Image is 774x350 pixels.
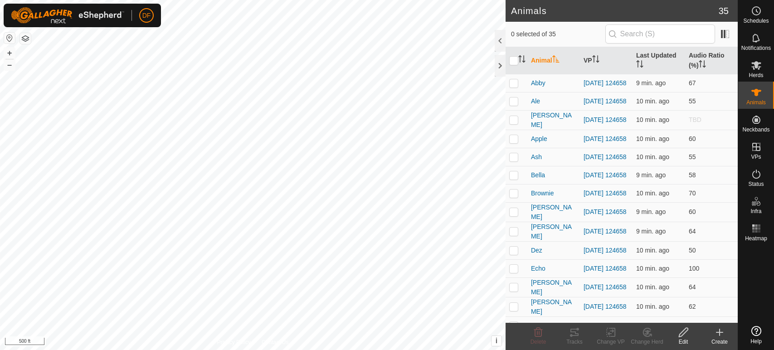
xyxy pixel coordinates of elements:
span: Sep 7, 2025, 3:03 PM [636,228,666,235]
a: [DATE] 124658 [584,135,627,142]
span: [PERSON_NAME] [531,203,576,222]
span: VPs [751,154,761,160]
span: Sep 7, 2025, 3:03 PM [636,135,669,142]
div: Change VP [593,338,629,346]
div: Edit [665,338,701,346]
a: [DATE] 124658 [584,322,627,329]
span: Sep 7, 2025, 3:03 PM [636,190,669,197]
button: i [492,336,501,346]
span: Brownie [531,189,554,198]
span: 64 [689,283,696,291]
button: Map Layers [20,33,31,44]
span: [PERSON_NAME] [531,222,576,241]
span: 50 [689,247,696,254]
span: i [496,337,497,345]
span: 35 [719,4,729,18]
span: 0 selected of 35 [511,29,605,39]
span: Status [748,181,764,187]
span: Neckbands [742,127,769,132]
span: Animals [746,100,766,105]
button: – [4,59,15,70]
span: Sep 7, 2025, 3:02 PM [636,265,669,272]
span: Sep 7, 2025, 3:03 PM [636,322,666,329]
span: Sep 7, 2025, 3:03 PM [636,171,666,179]
span: Sep 7, 2025, 3:02 PM [636,247,669,254]
span: Echo [531,264,545,273]
span: 64 [689,228,696,235]
a: [DATE] 124658 [584,79,627,87]
span: 62 [689,303,696,310]
span: Sep 7, 2025, 3:03 PM [636,79,666,87]
span: 55 [689,322,696,329]
span: DF [142,11,151,20]
th: Last Updated [633,47,685,74]
a: [DATE] 124658 [584,208,627,215]
a: Contact Us [262,338,288,346]
span: Sep 7, 2025, 3:03 PM [636,303,669,310]
p-sorticon: Activate to sort [592,57,599,64]
a: [DATE] 124658 [584,171,627,179]
span: Ash [531,152,542,162]
span: Sep 7, 2025, 3:03 PM [636,208,666,215]
a: [DATE] 124658 [584,247,627,254]
p-sorticon: Activate to sort [699,62,706,69]
th: VP [580,47,633,74]
input: Search (S) [605,24,715,44]
span: TBD [689,116,701,123]
span: 55 [689,153,696,160]
a: [DATE] 124658 [584,97,627,105]
span: Apple [531,134,547,144]
span: Schedules [743,18,769,24]
span: Help [750,339,762,344]
p-sorticon: Activate to sort [552,57,560,64]
span: [PERSON_NAME] [531,297,576,316]
span: 67 [689,79,696,87]
span: Sep 7, 2025, 3:03 PM [636,283,669,291]
span: 60 [689,135,696,142]
th: Animal [527,47,580,74]
span: Sep 7, 2025, 3:03 PM [636,153,669,160]
button: Reset Map [4,33,15,44]
p-sorticon: Activate to sort [636,62,643,69]
th: Audio Ratio (%) [685,47,738,74]
span: 70 [689,190,696,197]
span: 58 [689,171,696,179]
span: Flicka [531,321,548,331]
p-sorticon: Activate to sort [518,57,526,64]
span: [PERSON_NAME] [531,111,576,130]
span: 100 [689,265,699,272]
span: [PERSON_NAME] [531,278,576,297]
span: Sep 7, 2025, 3:02 PM [636,116,669,123]
h2: Animals [511,5,719,16]
button: + [4,48,15,58]
span: Sep 7, 2025, 3:03 PM [636,97,669,105]
span: Dez [531,246,542,255]
a: [DATE] 124658 [584,303,627,310]
div: Change Herd [629,338,665,346]
div: Create [701,338,738,346]
span: Ale [531,97,540,106]
a: [DATE] 124658 [584,190,627,197]
span: 60 [689,208,696,215]
div: Tracks [556,338,593,346]
span: Herds [749,73,763,78]
a: [DATE] 124658 [584,283,627,291]
span: Abby [531,78,545,88]
a: Privacy Policy [217,338,251,346]
span: Infra [750,209,761,214]
img: Gallagher Logo [11,7,124,24]
span: 55 [689,97,696,105]
span: Bella [531,170,545,180]
a: [DATE] 124658 [584,116,627,123]
a: [DATE] 124658 [584,228,627,235]
span: Notifications [741,45,771,51]
a: [DATE] 124658 [584,265,627,272]
span: Heatmap [745,236,767,241]
a: [DATE] 124658 [584,153,627,160]
a: Help [738,322,774,348]
span: Delete [531,339,546,345]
